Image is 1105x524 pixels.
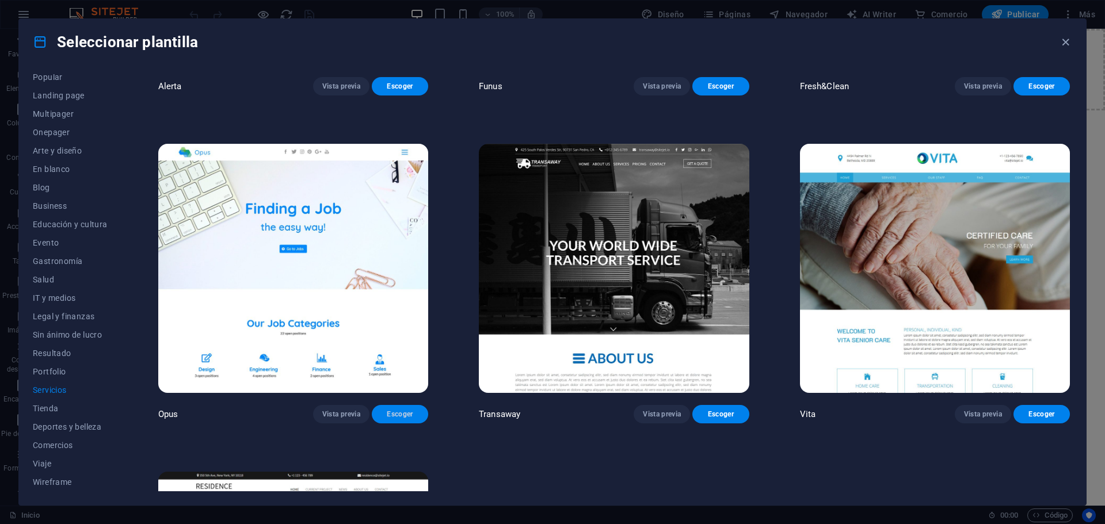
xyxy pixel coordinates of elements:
button: Escoger [692,77,749,95]
button: En blanco [33,160,108,178]
button: Resultado [33,344,108,362]
span: Multipager [33,109,108,118]
span: Portfolio [33,367,108,376]
button: Evento [33,234,108,252]
p: Vita [800,408,816,420]
button: Vista previa [955,405,1011,423]
h4: Seleccionar plantilla [33,33,198,51]
button: Gastronomía [33,252,108,270]
span: Blog [33,183,108,192]
button: Onepager [33,123,108,141]
span: Deportes y belleza [33,422,108,431]
button: Servicios [33,381,108,399]
span: Vista previa [964,410,1002,419]
button: Landing page [33,86,108,105]
button: Vista previa [313,77,369,95]
button: Wireframe [33,473,108,491]
button: Multipager [33,105,108,123]
p: Fresh&Clean [800,81,849,92]
button: Viaje [33,454,108,473]
button: Comercios [33,436,108,454]
span: Pegar portapapeles [528,50,606,66]
p: Funus [479,81,502,92]
button: Sin ánimo de lucro [33,326,108,344]
span: Popular [33,72,108,82]
span: Añadir elementos [454,50,524,66]
span: Vista previa [964,82,1002,91]
span: IT y medios [33,293,108,303]
span: Resultado [33,349,108,358]
img: Vita [800,144,1070,393]
span: Vista previa [643,410,681,419]
span: Escoger [381,410,419,419]
img: Opus [158,144,428,393]
span: Servicios [33,385,108,395]
span: Legal y finanzas [33,312,108,321]
button: Tienda [33,399,108,418]
span: Salud [33,275,108,284]
button: Vista previa [313,405,369,423]
p: Transaway [479,408,520,420]
span: Vista previa [643,82,681,91]
span: Escoger [381,82,419,91]
span: Comercios [33,441,108,450]
button: Legal y finanzas [33,307,108,326]
span: Onepager [33,128,108,137]
p: Alerta [158,81,182,92]
span: Tienda [33,404,108,413]
button: Escoger [372,77,428,95]
button: Popular [33,68,108,86]
span: En blanco [33,165,108,174]
button: Escoger [692,405,749,423]
span: Arte y diseño [33,146,108,155]
span: Evento [33,238,108,247]
span: Business [33,201,108,211]
span: Viaje [33,459,108,468]
span: Educación y cultura [33,220,108,229]
button: Deportes y belleza [33,418,108,436]
span: Vista previa [322,82,360,91]
span: Escoger [702,410,740,419]
span: Escoger [702,82,740,91]
button: Vista previa [634,405,690,423]
span: Escoger [1023,410,1061,419]
span: Vista previa [322,410,360,419]
button: Vista previa [634,77,690,95]
span: Gastronomía [33,257,108,266]
button: IT y medios [33,289,108,307]
button: Escoger [1013,405,1070,423]
button: Salud [33,270,108,289]
button: Blog [33,178,108,197]
button: Educación y cultura [33,215,108,234]
span: Wireframe [33,477,108,487]
button: Escoger [1013,77,1070,95]
button: Portfolio [33,362,108,381]
button: Escoger [372,405,428,423]
span: Escoger [1023,82,1061,91]
span: Sin ánimo de lucro [33,330,108,339]
button: Arte y diseño [33,141,108,160]
button: Vista previa [955,77,1011,95]
img: Transaway [479,144,749,393]
p: Opus [158,408,178,420]
span: Landing page [33,91,108,100]
button: Business [33,197,108,215]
